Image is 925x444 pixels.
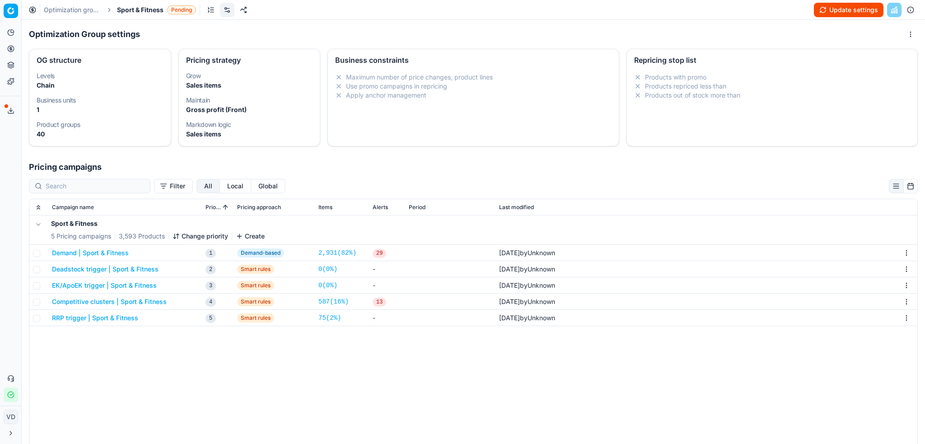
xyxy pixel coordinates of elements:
dt: Product groups [37,122,164,128]
span: Demand-based [237,248,284,257]
span: Smart rules [237,265,274,274]
button: all [196,179,220,193]
div: by Unknown [499,248,555,257]
span: Smart rules [237,281,274,290]
dt: Grow [186,73,313,79]
iframe: Intercom live chat [888,413,909,435]
button: RRP trigger | Sport & Fitness [52,313,138,322]
a: 75(2%) [318,313,341,322]
a: 0(0%) [318,265,337,274]
td: - [369,277,405,294]
input: Search [46,182,145,191]
span: 13 [373,298,386,307]
span: Pending [167,5,196,14]
li: Products repriced less than [634,82,910,91]
div: by Unknown [499,265,555,274]
a: Optimization groups [44,5,102,14]
td: - [369,310,405,326]
button: Expand all [33,202,44,213]
span: [DATE] [499,298,520,305]
span: 4 [206,298,216,307]
span: Smart rules [237,297,274,306]
button: Demand | Sport & Fitness [52,248,129,257]
button: VD [4,410,18,424]
div: Pricing strategy [186,56,313,64]
div: by Unknown [499,281,555,290]
span: Last modified [499,204,534,211]
span: Smart rules [237,313,274,322]
strong: 40 [37,130,45,138]
li: Maximum number of price changes, product lines [335,73,611,82]
span: 1 [206,249,216,258]
span: [DATE] [499,249,520,257]
a: 587(16%) [318,297,349,306]
div: Business constraints [335,56,611,64]
strong: Sales items [186,130,221,138]
span: 5 [206,314,216,323]
button: Create [236,232,265,241]
span: 3 [206,281,216,290]
button: Filter [154,179,193,193]
span: Sport & Fitness [117,5,164,14]
span: 3,593 Products [119,232,165,241]
span: [DATE] [499,265,520,273]
button: local [220,179,251,193]
div: OG structure [37,56,164,64]
strong: 1 [37,106,39,113]
span: Pricing approach [237,204,281,211]
li: Apply anchor management [335,91,611,100]
nav: breadcrumb [44,5,196,14]
span: Sport & FitnessPending [117,5,196,14]
dt: Levels [37,73,164,79]
span: 2 [206,265,216,274]
dt: Markdown logic [186,122,313,128]
span: 5 Pricing campaigns [51,232,111,241]
h1: Optimization Group settings [29,28,140,41]
span: Items [318,204,332,211]
span: Alerts [373,204,388,211]
div: Repricing stop list [634,56,910,64]
span: [DATE] [499,314,520,322]
button: Competitive clusters | Sport & Fitness [52,297,167,306]
strong: Sales items [186,81,221,89]
button: Sorted by Priority ascending [221,203,230,212]
li: Use promo campaigns in repricing [335,82,611,91]
span: 29 [373,249,386,258]
span: Period [409,204,425,211]
button: global [251,179,285,193]
div: by Unknown [499,297,555,306]
button: Update settings [814,3,883,17]
span: [DATE] [499,281,520,289]
li: Products with promo [634,73,910,82]
h5: Sport & Fitness [51,219,265,228]
span: Campaign name [52,204,94,211]
a: 0(0%) [318,281,337,290]
dt: Maintain [186,97,313,103]
dt: Business units [37,97,164,103]
strong: Gross profit (Front) [186,106,247,113]
span: Priority [206,204,221,211]
strong: Chain [37,81,55,89]
div: by Unknown [499,313,555,322]
a: 2,931(82%) [318,248,356,257]
td: - [369,261,405,277]
button: Change priority [173,232,228,241]
button: EK/ApoEK trigger | Sport & Fitness [52,281,157,290]
li: Products out of stock more than [634,91,910,100]
button: Deadstock trigger | Sport & Fitness [52,265,159,274]
h1: Pricing campaigns [22,161,925,173]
